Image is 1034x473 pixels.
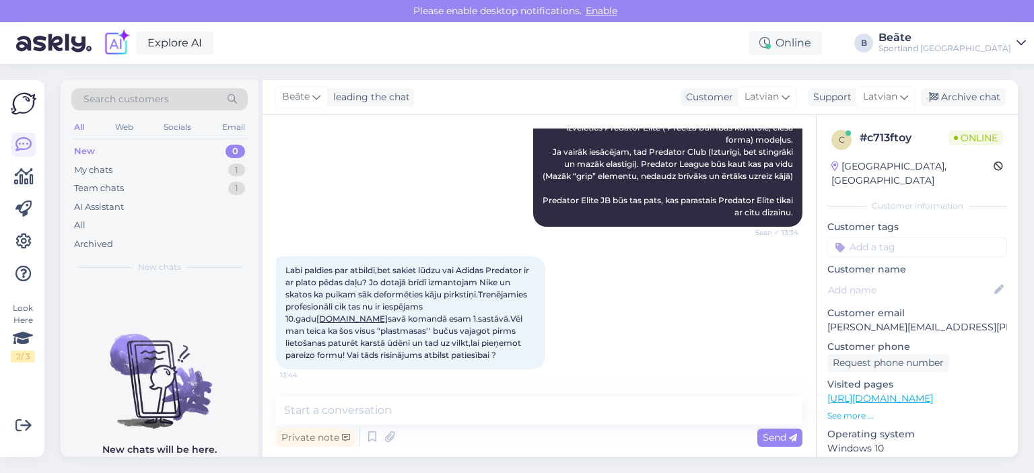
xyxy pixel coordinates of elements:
span: 13:44 [280,370,331,380]
div: Team chats [74,182,124,195]
p: Windows 10 [827,441,1007,456]
p: New chats will be here. [102,443,217,457]
input: Add a tag [827,237,1007,257]
span: Enable [582,5,621,17]
div: # c713ftoy [860,130,949,146]
div: All [74,219,85,232]
div: Customer information [827,200,1007,212]
p: Customer email [827,306,1007,320]
div: 0 [226,145,245,158]
span: Search customers [83,92,169,106]
span: c [839,135,845,145]
div: B [854,34,873,52]
div: Look Here [11,302,35,363]
div: Sportland [GEOGRAPHIC_DATA] [878,43,1011,54]
p: Customer name [827,262,1007,277]
div: leading the chat [328,90,410,104]
div: My chats [74,163,112,177]
img: explore-ai [102,29,131,57]
span: Online [949,131,1003,145]
div: Beāte [878,32,1011,43]
div: Online [749,31,822,55]
p: Visited pages [827,377,1007,392]
input: Add name [828,283,992,297]
span: New chats [138,261,181,273]
p: Operating system [827,427,1007,441]
span: Latvian [863,89,897,104]
span: Labi paldies par atbildi,bet sakiet lūdzu vai Adidas Predator ir ar plato pēdas daļu? Jo dotajā b... [285,265,531,360]
p: Customer tags [827,220,1007,234]
a: [DOMAIN_NAME] [316,314,388,324]
div: Archive chat [921,88,1006,106]
div: Support [808,90,852,104]
img: Askly Logo [11,91,36,116]
div: [GEOGRAPHIC_DATA], [GEOGRAPHIC_DATA] [831,159,994,188]
div: Private note [276,429,355,447]
div: Email [219,118,248,136]
div: Socials [161,118,194,136]
a: BeāteSportland [GEOGRAPHIC_DATA] [878,32,1026,54]
span: Beāte [282,89,310,104]
div: Request phone number [827,354,949,372]
div: Customer [681,90,733,104]
div: 1 [228,163,245,177]
div: Archived [74,238,113,251]
a: [URL][DOMAIN_NAME] [827,392,933,404]
div: Web [112,118,136,136]
div: 2 / 3 [11,351,35,363]
div: New [74,145,95,158]
span: Send [763,431,797,443]
p: See more ... [827,410,1007,422]
p: [PERSON_NAME][EMAIL_ADDRESS][PERSON_NAME][DOMAIN_NAME] [827,320,1007,334]
div: All [71,118,87,136]
a: Explore AI [136,32,213,54]
span: Seen ✓ 13:34 [748,227,798,238]
img: No chats [61,310,258,431]
div: AI Assistant [74,201,124,214]
p: Customer phone [827,340,1007,354]
div: 1 [228,182,245,195]
span: Latvian [745,89,779,104]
